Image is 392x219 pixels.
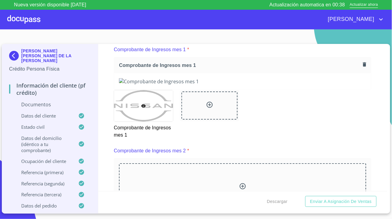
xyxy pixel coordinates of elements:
p: Crédito Persona Física [9,65,91,73]
span: Enviar a Asignación de Ventas [310,198,372,205]
span: Descargar [267,198,288,205]
span: Comprobante de Ingresos mes 1 [119,62,360,68]
p: Documentos [9,101,91,108]
img: Docupass spot blue [9,51,21,61]
p: Referencia (primera) [9,169,78,175]
p: Nueva versión disponible [DATE] [14,1,86,8]
p: Datos del domicilio (idéntico a tu comprobante) [9,135,78,153]
p: Información del cliente (PF crédito) [9,82,91,96]
span: Actualizar ahora [350,2,378,8]
p: Comprobante de Ingresos mes 2 [114,147,186,154]
div: [PERSON_NAME] [PERSON_NAME] DE LA [PERSON_NAME] [9,48,91,65]
p: Referencia (tercera) [9,191,78,197]
img: Comprobante de Ingresos mes 1 [119,78,366,85]
button: Enviar a Asignación de Ventas [305,196,377,207]
p: [PERSON_NAME] [PERSON_NAME] DE LA [PERSON_NAME] [21,48,91,63]
button: Descargar [265,196,290,207]
p: Datos del pedido [9,203,78,209]
p: Datos del cliente [9,113,78,119]
p: Estado Civil [9,124,78,130]
span: [PERSON_NAME] [323,15,377,24]
p: Actualización automatica en 00:38 [269,1,345,8]
p: Referencia (segunda) [9,181,78,187]
p: Comprobante de Ingresos mes 1 [114,46,186,53]
button: account of current user [323,15,385,24]
p: Comprobante de Ingresos mes 1 [114,122,173,139]
p: Ocupación del Cliente [9,158,78,164]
